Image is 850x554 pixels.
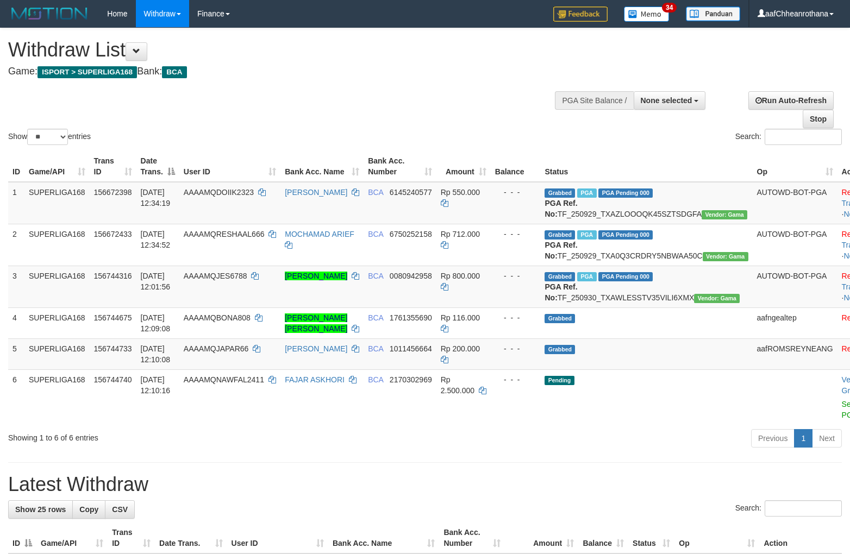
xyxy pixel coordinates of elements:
[155,522,227,553] th: Date Trans.: activate to sort column ascending
[8,151,24,182] th: ID
[441,272,480,280] span: Rp 800.000
[495,374,536,385] div: - - -
[495,343,536,354] div: - - -
[751,429,795,448] a: Previous
[578,522,628,553] th: Balance: activate to sort column ascending
[368,230,383,238] span: BCA
[328,522,439,553] th: Bank Acc. Name: activate to sort column ascending
[495,312,536,323] div: - - -
[364,151,436,182] th: Bank Acc. Number: activate to sort column ascending
[491,151,541,182] th: Balance
[555,91,633,110] div: PGA Site Balance /
[24,307,90,338] td: SUPERLIGA168
[8,338,24,369] td: 5
[8,129,91,145] label: Show entries
[8,522,36,553] th: ID: activate to sort column descending
[8,307,24,338] td: 4
[136,151,179,182] th: Date Trans.: activate to sort column descending
[27,129,68,145] select: Showentries
[285,375,345,384] a: FAJAR ASKHORI
[390,272,432,280] span: Copy 0080942958 to clipboard
[753,182,837,224] td: AUTOWD-BOT-PGA
[90,151,136,182] th: Trans ID: activate to sort column ascending
[8,182,24,224] td: 1
[703,252,748,261] span: Vendor URL: https://trx31.1velocity.biz
[24,266,90,307] td: SUPERLIGA168
[794,429,812,448] a: 1
[545,241,577,260] b: PGA Ref. No:
[24,369,90,425] td: SUPERLIGA168
[753,266,837,307] td: AUTOWD-BOT-PGA
[439,522,505,553] th: Bank Acc. Number: activate to sort column ascending
[94,188,132,197] span: 156672398
[179,151,280,182] th: User ID: activate to sort column ascending
[765,500,842,517] input: Search:
[141,272,171,291] span: [DATE] 12:01:56
[545,282,577,302] b: PGA Ref. No:
[540,224,752,266] td: TF_250929_TXA0Q3CRDRY5NBWAA50C
[441,230,480,238] span: Rp 712.000
[686,7,740,21] img: panduan.png
[285,188,347,197] a: [PERSON_NAME]
[94,344,132,353] span: 156744733
[495,187,536,198] div: - - -
[390,313,432,322] span: Copy 1761355690 to clipboard
[24,151,90,182] th: Game/API: activate to sort column ascending
[628,522,674,553] th: Status: activate to sort column ascending
[441,313,480,322] span: Rp 116.000
[441,188,480,197] span: Rp 550.000
[141,344,171,364] span: [DATE] 12:10:08
[8,474,842,495] h1: Latest Withdraw
[753,224,837,266] td: AUTOWD-BOT-PGA
[8,66,556,77] h4: Game: Bank:
[184,272,247,280] span: AAAAMQJES6788
[702,210,747,219] span: Vendor URL: https://trx31.1velocity.biz
[184,313,251,322] span: AAAAMQBONA808
[735,500,842,517] label: Search:
[368,344,383,353] span: BCA
[577,188,596,198] span: Marked by aafsoycanthlai
[598,230,653,240] span: PGA Pending
[390,344,432,353] span: Copy 1011456664 to clipboard
[553,7,608,22] img: Feedback.jpg
[540,151,752,182] th: Status
[368,375,383,384] span: BCA
[759,522,842,553] th: Action
[94,375,132,384] span: 156744740
[15,505,66,514] span: Show 25 rows
[72,500,105,519] a: Copy
[184,375,264,384] span: AAAAMQNAWFAL2411
[545,272,575,281] span: Grabbed
[634,91,706,110] button: None selected
[105,500,135,519] a: CSV
[8,39,556,61] h1: Withdraw List
[108,522,155,553] th: Trans ID: activate to sort column ascending
[368,272,383,280] span: BCA
[545,376,574,385] span: Pending
[8,266,24,307] td: 3
[662,3,677,12] span: 34
[441,375,474,395] span: Rp 2.500.000
[753,307,837,338] td: aafngealtep
[812,429,842,448] a: Next
[8,500,73,519] a: Show 25 rows
[37,66,137,78] span: ISPORT > SUPERLIGA168
[285,272,347,280] a: [PERSON_NAME]
[141,375,171,395] span: [DATE] 12:10:16
[598,188,653,198] span: PGA Pending
[505,522,578,553] th: Amount: activate to sort column ascending
[753,151,837,182] th: Op: activate to sort column ascending
[280,151,364,182] th: Bank Acc. Name: activate to sort column ascending
[390,375,432,384] span: Copy 2170302969 to clipboard
[641,96,692,105] span: None selected
[141,188,171,207] span: [DATE] 12:34:19
[545,314,575,323] span: Grabbed
[141,313,171,333] span: [DATE] 12:09:08
[79,505,98,514] span: Copy
[540,182,752,224] td: TF_250929_TXAZLOOOQK45SZTSDGFA
[390,230,432,238] span: Copy 6750252158 to clipboard
[24,224,90,266] td: SUPERLIGA168
[162,66,186,78] span: BCA
[368,313,383,322] span: BCA
[694,294,740,303] span: Vendor URL: https://trx31.1velocity.biz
